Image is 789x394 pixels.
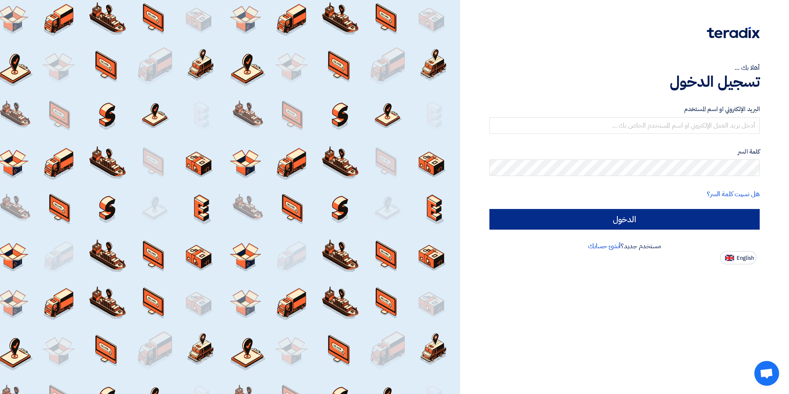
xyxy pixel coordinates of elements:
img: Teradix logo [707,27,760,38]
label: البريد الإلكتروني او اسم المستخدم [489,104,760,114]
div: أهلا بك ... [489,63,760,73]
div: Open chat [754,361,779,386]
img: en-US.png [725,255,734,261]
a: هل نسيت كلمة السر؟ [707,189,760,199]
div: مستخدم جديد؟ [489,241,760,251]
a: أنشئ حسابك [588,241,621,251]
label: كلمة السر [489,147,760,157]
button: English [720,251,756,264]
h1: تسجيل الدخول [489,73,760,91]
span: English [737,255,754,261]
input: أدخل بريد العمل الإلكتروني او اسم المستخدم الخاص بك ... [489,117,760,134]
input: الدخول [489,209,760,230]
